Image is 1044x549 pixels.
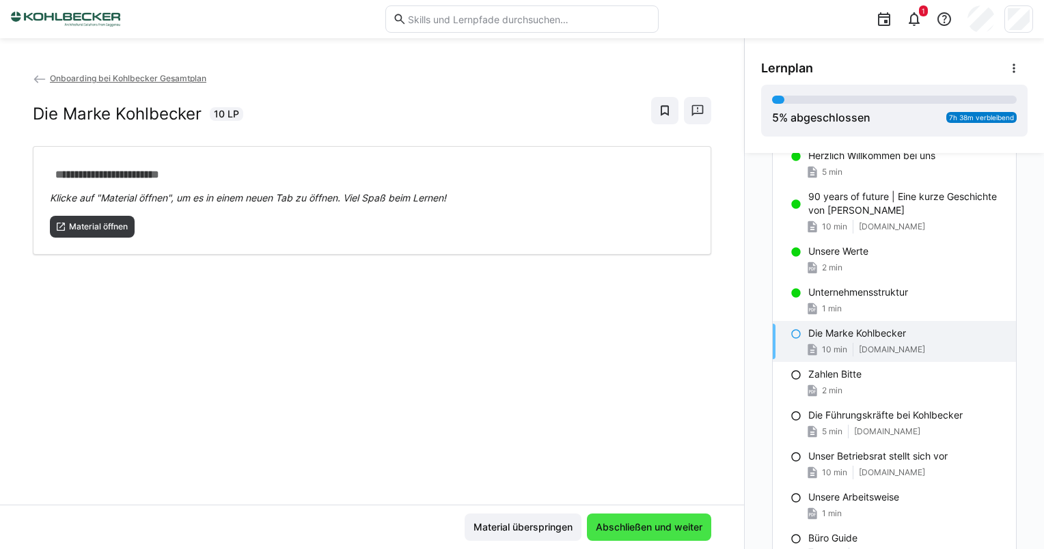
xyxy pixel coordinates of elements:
[587,513,711,541] button: Abschließen und weiter
[407,13,651,25] input: Skills und Lernpfade durchsuchen…
[822,508,842,519] span: 1 min
[33,104,202,124] h2: Die Marke Kohlbecker
[822,167,842,178] span: 5 min
[822,303,842,314] span: 1 min
[854,426,920,437] span: [DOMAIN_NAME]
[808,190,1005,217] p: 90 years of future | Eine kurze Geschichte von [PERSON_NAME]
[68,221,129,232] span: Material öffnen
[949,113,1014,122] span: 7h 38m verbleibend
[594,520,704,534] span: Abschließen und weiter
[808,326,906,340] p: Die Marke Kohlbecker
[859,467,925,478] span: [DOMAIN_NAME]
[465,513,581,541] button: Material überspringen
[859,221,925,232] span: [DOMAIN_NAME]
[922,7,925,15] span: 1
[50,192,446,203] span: Klicke auf "Material öffnen", um es in einem neuen Tab zu öffnen. Viel Spaß beim Lernen!
[822,344,847,355] span: 10 min
[822,221,847,232] span: 10 min
[808,244,868,258] p: Unsere Werte
[808,490,899,504] p: Unsere Arbeitsweise
[214,107,239,121] span: 10 LP
[808,531,857,545] p: Büro Guide
[33,73,206,83] a: Onboarding bei Kohlbecker Gesamtplan
[808,149,935,163] p: Herzlich Willkommen bei uns
[822,262,842,273] span: 2 min
[772,111,779,124] span: 5
[471,520,575,534] span: Material überspringen
[822,467,847,478] span: 10 min
[808,367,862,381] p: Zahlen Bitte
[808,449,948,463] p: Unser Betriebsrat stellt sich vor
[822,385,842,396] span: 2 min
[761,61,813,76] span: Lernplan
[50,73,206,83] span: Onboarding bei Kohlbecker Gesamtplan
[50,216,135,238] button: Material öffnen
[808,285,908,299] p: Unternehmensstruktur
[808,408,963,422] p: Die Führungskräfte bei Kohlbecker
[859,344,925,355] span: [DOMAIN_NAME]
[772,109,870,126] div: % abgeschlossen
[822,426,842,437] span: 5 min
